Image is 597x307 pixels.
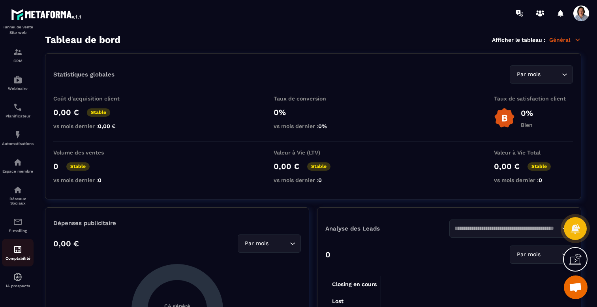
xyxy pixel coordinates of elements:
[2,256,34,260] p: Comptabilité
[13,158,23,167] img: automations
[510,65,573,84] div: Search for option
[98,177,101,183] span: 0
[53,177,132,183] p: vs mois dernier :
[2,141,34,146] p: Automatisations
[274,177,353,183] p: vs mois dernier :
[270,239,288,248] input: Search for option
[521,108,533,118] p: 0%
[13,75,23,84] img: automations
[318,123,327,129] span: 0%
[98,123,116,129] span: 0,00 €
[2,124,34,152] a: automationsautomationsAutomatisations
[2,114,34,118] p: Planificateur
[515,70,542,79] span: Par mois
[492,37,545,43] p: Afficher le tableau :
[243,239,270,248] span: Par mois
[2,41,34,69] a: formationformationCRM
[539,177,542,183] span: 0
[494,162,520,171] p: 0,00 €
[521,122,533,128] p: Bien
[332,281,377,288] tspan: Closing en cours
[528,162,551,171] p: Stable
[274,95,353,102] p: Taux de conversion
[53,149,132,156] p: Volume des ventes
[13,217,23,227] img: email
[542,250,560,259] input: Search for option
[494,149,573,156] p: Valeur à Vie Total
[2,284,34,288] p: IA prospects
[494,177,573,183] p: vs mois dernier :
[449,220,573,238] div: Search for option
[53,71,115,78] p: Statistiques globales
[274,149,353,156] p: Valeur à Vie (LTV)
[53,239,79,248] p: 0,00 €
[318,177,322,183] span: 0
[325,250,330,259] p: 0
[53,123,132,129] p: vs mois dernier :
[13,102,23,112] img: scheduler
[2,179,34,211] a: social-networksocial-networkRéseaux Sociaux
[13,47,23,57] img: formation
[66,162,90,171] p: Stable
[2,86,34,91] p: Webinaire
[2,211,34,239] a: emailemailE-mailing
[87,108,110,117] p: Stable
[53,108,79,117] p: 0,00 €
[238,234,301,253] div: Search for option
[45,34,120,45] h3: Tableau de bord
[53,95,132,102] p: Coût d'acquisition client
[274,108,353,117] p: 0%
[454,224,560,233] input: Search for option
[325,225,449,232] p: Analyse des Leads
[53,162,58,171] p: 0
[2,239,34,266] a: accountantaccountantComptabilité
[13,272,23,282] img: automations
[515,250,542,259] span: Par mois
[494,108,515,128] img: b-badge-o.b3b20ee6.svg
[307,162,330,171] p: Stable
[564,275,588,299] a: Open chat
[2,152,34,179] a: automationsautomationsEspace membre
[2,69,34,97] a: automationsautomationsWebinaire
[510,246,573,264] div: Search for option
[542,70,560,79] input: Search for option
[2,59,34,63] p: CRM
[274,123,353,129] p: vs mois dernier :
[274,162,299,171] p: 0,00 €
[13,130,23,140] img: automations
[11,7,82,21] img: logo
[13,245,23,254] img: accountant
[494,95,573,102] p: Taux de satisfaction client
[549,36,581,43] p: Général
[2,169,34,173] p: Espace membre
[2,229,34,233] p: E-mailing
[2,24,34,35] p: Tunnel de vente Site web
[2,197,34,205] p: Réseaux Sociaux
[53,220,301,227] p: Dépenses publicitaire
[332,298,344,304] tspan: Lost
[13,185,23,195] img: social-network
[2,97,34,124] a: schedulerschedulerPlanificateur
